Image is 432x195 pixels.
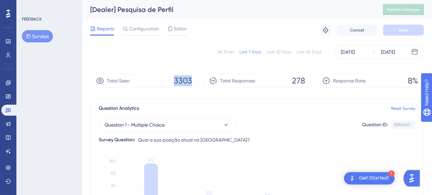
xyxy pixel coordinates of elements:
iframe: UserGuiding AI Assistant Launcher [403,168,424,188]
a: Reset Survey [391,106,415,111]
button: Surveys [22,30,53,42]
span: Response Rate [333,77,366,85]
div: All Times [218,49,234,55]
span: Question Analytics [99,104,139,113]
span: 3303 [174,75,192,86]
span: 8% [408,75,418,86]
div: [Dealer] Pesquisa de Perfil [90,5,366,14]
div: Open Get Started! checklist, remaining modules: 1 [344,172,394,184]
div: Survey Question: [99,136,135,144]
span: Qual a sua posição atual na [GEOGRAPHIC_DATA]? [138,136,250,144]
div: [DATE] [381,48,395,56]
tspan: 172 [148,156,155,163]
div: Last 30 Days [267,49,291,55]
button: Cancel [336,25,377,36]
span: 278 [292,75,305,86]
span: Cancel [350,27,364,33]
span: Reports [97,25,114,33]
span: Save [399,27,408,33]
span: Publish Changes [387,7,420,12]
tspan: 180 [109,159,116,164]
tspan: 90 [111,183,116,188]
div: Question ID: [362,120,388,129]
div: [DATE] [341,48,355,56]
button: Save [383,25,424,36]
span: Total Seen [107,77,130,85]
div: FEEDBACK [22,16,42,22]
span: Configuration [129,25,159,33]
span: Editor [174,25,187,33]
button: Publish Changes [383,4,424,15]
tspan: 135 [110,171,116,176]
button: Question 1 - Multiple Choice [99,118,235,132]
span: Total Responses [220,77,255,85]
img: launcher-image-alternative-text [348,174,356,182]
div: Last 7 Days [239,49,261,55]
span: Need Help? [16,2,43,10]
div: 1 [388,170,394,177]
div: Last 90 Days [297,49,321,55]
div: 55ffd067... [394,122,412,128]
div: Get Started! [359,174,389,182]
span: Question 1 - Multiple Choice [104,121,165,129]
